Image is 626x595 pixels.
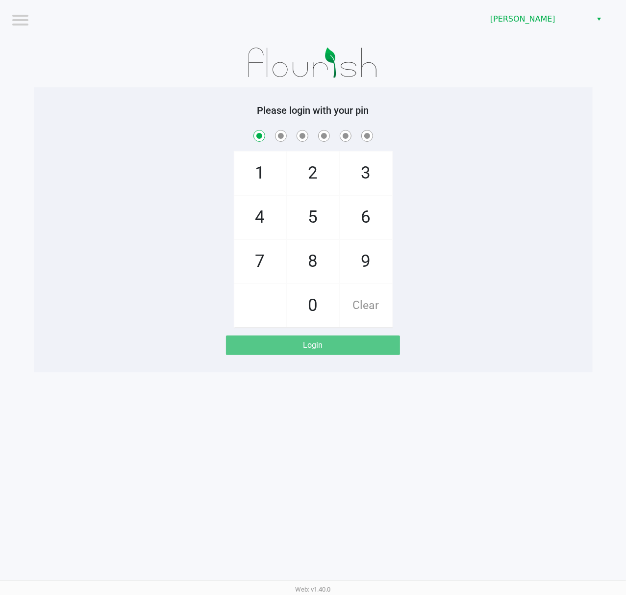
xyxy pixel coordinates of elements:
[340,240,392,283] span: 9
[340,152,392,195] span: 3
[41,104,585,116] h5: Please login with your pin
[490,13,586,25] span: [PERSON_NAME]
[296,586,331,593] span: Web: v1.40.0
[287,196,339,239] span: 5
[234,152,286,195] span: 1
[340,196,392,239] span: 6
[287,284,339,327] span: 0
[234,196,286,239] span: 4
[287,240,339,283] span: 8
[340,284,392,327] span: Clear
[234,240,286,283] span: 7
[592,10,606,28] button: Select
[287,152,339,195] span: 2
